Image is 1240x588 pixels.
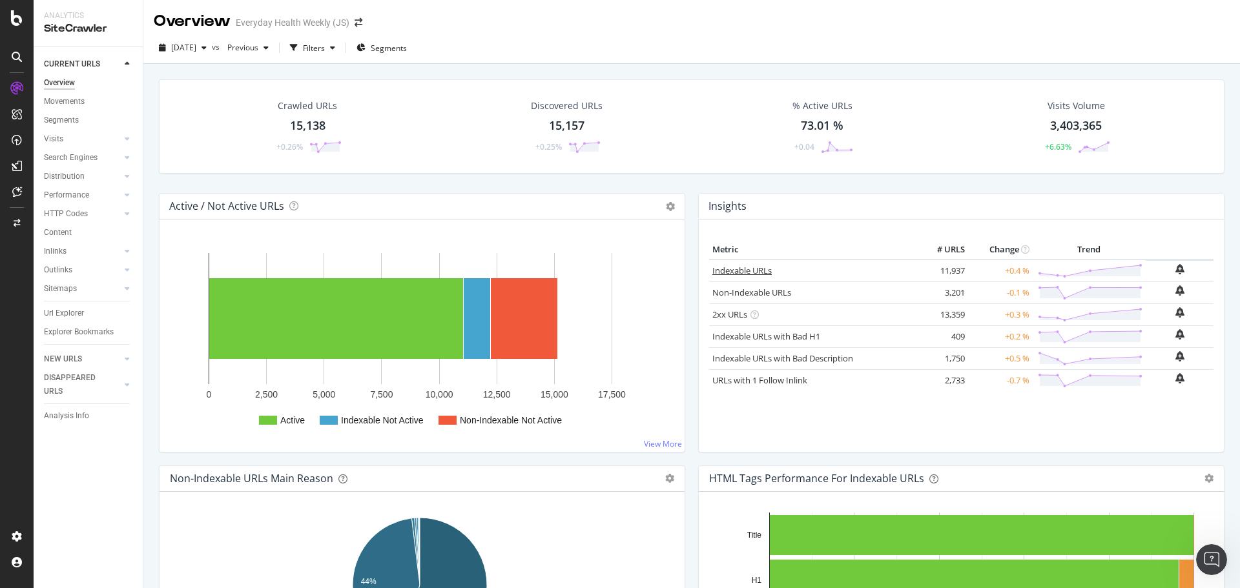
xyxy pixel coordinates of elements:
div: Overview [44,76,75,90]
div: gear [665,474,674,483]
div: HTML Tags Performance for Indexable URLs [709,472,924,485]
button: Segments [351,37,412,58]
div: Crawled URLs [278,99,337,112]
text: 17,500 [598,389,626,400]
span: vs [212,41,222,52]
div: bell-plus [1175,307,1184,318]
td: -0.7 % [968,369,1033,391]
text: Active [280,415,305,425]
div: Everyday Health Weekly (JS) [236,16,349,29]
h4: Insights [708,198,747,215]
div: bell-plus [1175,264,1184,274]
a: Performance [44,188,121,202]
div: +0.26% [276,141,303,152]
a: Distribution [44,170,121,183]
div: bell-plus [1175,373,1184,383]
a: Segments [44,114,134,127]
a: Indexable URLs with Bad H1 [712,330,820,342]
text: 5,000 [313,389,335,400]
th: Trend [1033,240,1146,259]
th: Change [968,240,1033,259]
div: bell-plus [1175,285,1184,296]
a: Search Engines [44,151,121,165]
div: 15,138 [290,117,325,134]
a: Indexable URLs [712,265,772,276]
a: View More [644,438,682,449]
div: Analytics [44,10,132,21]
div: +6.63% [1045,141,1071,152]
a: Explorer Bookmarks [44,325,134,339]
h4: Active / Not Active URLs [169,198,284,215]
text: 15,000 [541,389,568,400]
a: Sitemaps [44,282,121,296]
text: Title [747,531,762,540]
span: 2025 Sep. 28th [171,42,196,53]
a: URLs with 1 Follow Inlink [712,374,807,386]
div: +0.25% [535,141,562,152]
td: 13,359 [916,303,968,325]
div: Non-Indexable URLs Main Reason [170,472,333,485]
iframe: Intercom live chat [1196,544,1227,575]
text: Indexable Not Active [341,415,424,425]
div: Overview [154,10,231,32]
div: 73.01 % [801,117,843,134]
text: 12,500 [483,389,511,400]
td: +0.4 % [968,259,1033,282]
td: +0.2 % [968,325,1033,347]
div: Search Engines [44,151,98,165]
button: Previous [222,37,274,58]
div: Visits [44,132,63,146]
text: 2,500 [255,389,278,400]
a: NEW URLS [44,352,121,366]
a: Url Explorer [44,307,134,320]
text: Non-Indexable Not Active [460,415,562,425]
text: H1 [752,576,762,585]
div: Segments [44,114,79,127]
a: DISAPPEARED URLS [44,371,121,398]
button: [DATE] [154,37,212,58]
div: Inlinks [44,245,67,258]
div: Outlinks [44,263,72,277]
i: Options [666,202,675,211]
text: 44% [361,577,377,586]
div: Url Explorer [44,307,84,320]
div: Content [44,226,72,239]
text: 0 [207,389,212,400]
span: Segments [371,43,407,54]
span: Previous [222,42,258,53]
div: 3,403,365 [1050,117,1102,134]
div: gear [1204,474,1214,483]
a: HTTP Codes [44,207,121,221]
div: +0.04 [794,141,814,152]
th: # URLS [916,240,968,259]
div: Performance [44,188,89,202]
div: SiteCrawler [44,21,132,36]
div: DISAPPEARED URLS [44,371,109,398]
div: bell-plus [1175,329,1184,340]
div: Sitemaps [44,282,77,296]
div: Visits Volume [1048,99,1105,112]
td: -0.1 % [968,281,1033,303]
th: Metric [709,240,916,259]
a: Inlinks [44,245,121,258]
div: 15,157 [549,117,584,134]
td: +0.5 % [968,347,1033,369]
div: Analysis Info [44,409,89,423]
a: 2xx URLs [712,309,747,320]
a: Non-Indexable URLs [712,287,791,298]
td: 409 [916,325,968,347]
div: HTTP Codes [44,207,88,221]
div: NEW URLS [44,352,82,366]
td: 2,733 [916,369,968,391]
text: 7,500 [370,389,393,400]
a: Outlinks [44,263,121,277]
td: 11,937 [916,259,968,282]
div: Discovered URLs [531,99,603,112]
svg: A chart. [170,240,674,441]
td: 1,750 [916,347,968,369]
td: +0.3 % [968,303,1033,325]
a: Analysis Info [44,409,134,423]
a: Movements [44,95,134,108]
div: Filters [303,43,325,54]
